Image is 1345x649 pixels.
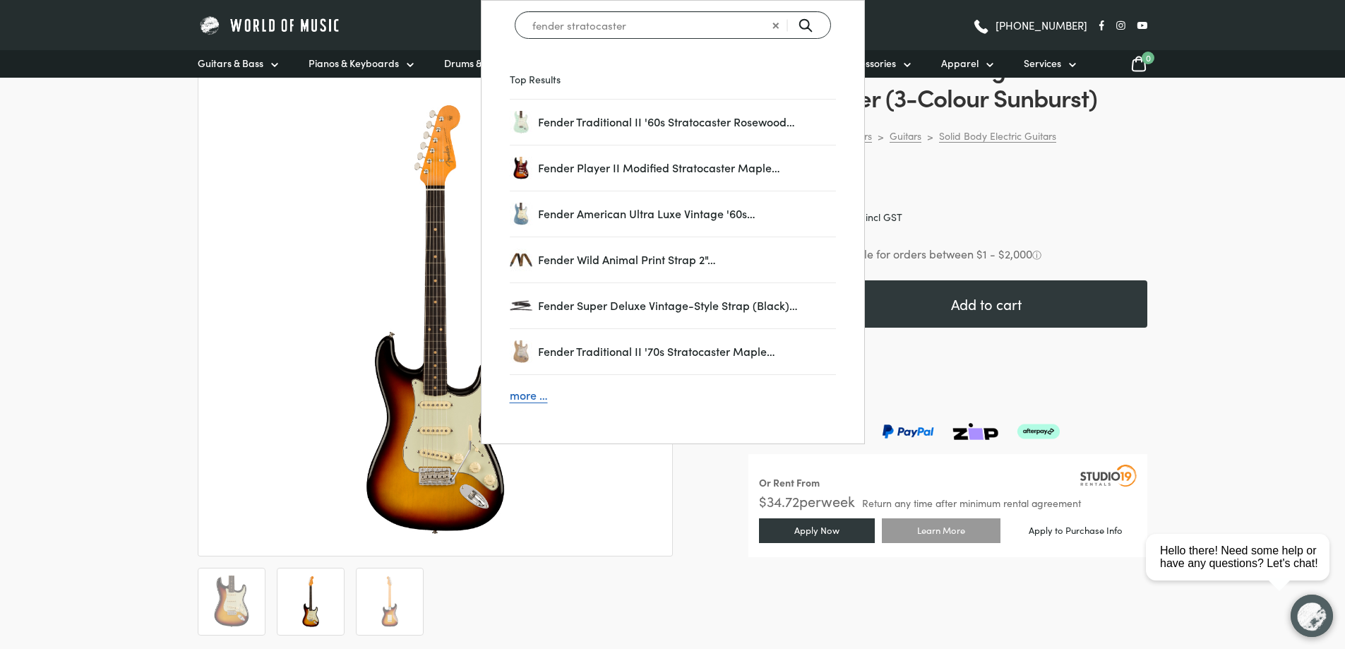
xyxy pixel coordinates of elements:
[538,205,836,223] a: Fender American Ultra Luxe Vintage '60s…
[364,576,416,628] img: Fender American Vintage II 1961 Stratocaster 3-Colour Sunburst back view
[866,210,902,224] span: incl GST
[1142,52,1154,64] span: 0
[996,20,1087,30] span: [PHONE_NUMBER]
[510,111,532,133] a: Fender Traditional II '60s Stratocaster Rosewood…
[510,340,532,363] img: Fender Traditional II '70s Stratocaster Natural Close view
[444,56,533,71] span: Drums & Percussion
[844,56,896,71] span: Accessories
[510,203,532,225] img: Fender American Ultra Luxe Vintage '60s Stratocaster Ice Blue Metallic Close view
[890,129,921,143] a: Guitars
[510,203,532,225] a: Fender American Ultra Luxe Vintage '60s…
[1008,520,1144,541] a: Apply to Purchase Info
[510,111,532,133] img: Fender Traditional II '60s Stratocaster Rosewood Surf Green body view
[759,475,820,491] div: Or Rent From
[538,251,836,269] a: Fender Wild Animal Print Strap 2"…
[927,130,933,143] div: >
[1140,494,1345,649] iframe: Chat with our support team
[748,401,1147,417] span: Payment Options:
[759,491,799,511] span: $ 34.72
[205,576,258,628] img: Fender American Vintage II 1961 Stratocaster 3-Colour Sunburst close view
[939,129,1056,143] a: Solid Body Electric Guitars
[510,294,532,317] a: Fender Super Deluxe Vintage-Style Strap (Black)…
[510,249,532,271] img: Fender Wild Animal Print Strap 2
[510,157,532,179] img: Fender Player II Modified Stratocaster 3-Tone Sunburst body view
[862,498,1081,508] span: Return any time after minimum rental agreement
[941,56,979,71] span: Apparel
[538,297,836,315] a: Fender Super Deluxe Vintage-Style Strap (Black)…
[309,56,399,71] span: Pianos & Keyboards
[285,576,337,628] img: Fender American Vintage II 1961 Stratocaster 3-Colour Sunburst full view
[825,280,1147,328] button: Add to cart
[748,423,1060,440] img: Pay with Master card, Visa, American Express and Paypal
[799,491,855,511] span: per week
[972,15,1087,36] a: [PHONE_NUMBER]
[510,386,836,405] a: more …
[1080,465,1137,486] img: Studio19 Rentals
[198,14,342,36] img: World of Music
[748,345,1147,384] iframe: PayPal
[759,518,875,543] a: Apply Now
[538,343,836,361] a: Fender Traditional II '70s Stratocaster Maple…
[878,130,884,143] div: >
[510,294,532,317] img: Fender Super Deluxe Vintage Style Strap Black
[515,11,831,39] input: Search for a product ...
[198,56,263,71] span: Guitars & Bass
[1024,56,1061,71] span: Services
[763,10,789,17] span: Clear
[748,52,1147,112] h1: Fender American Vintage II 1961 Stratocaster (3-Colour Sunburst)
[538,159,836,177] a: Fender Player II Modified Stratocaster Maple…
[882,518,1000,543] a: Learn More
[538,113,836,131] a: Fender Traditional II '60s Stratocaster Rosewood…
[510,157,532,179] a: Fender Player II Modified Stratocaster Maple…
[510,340,532,363] a: Fender Traditional II '70s Stratocaster Maple…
